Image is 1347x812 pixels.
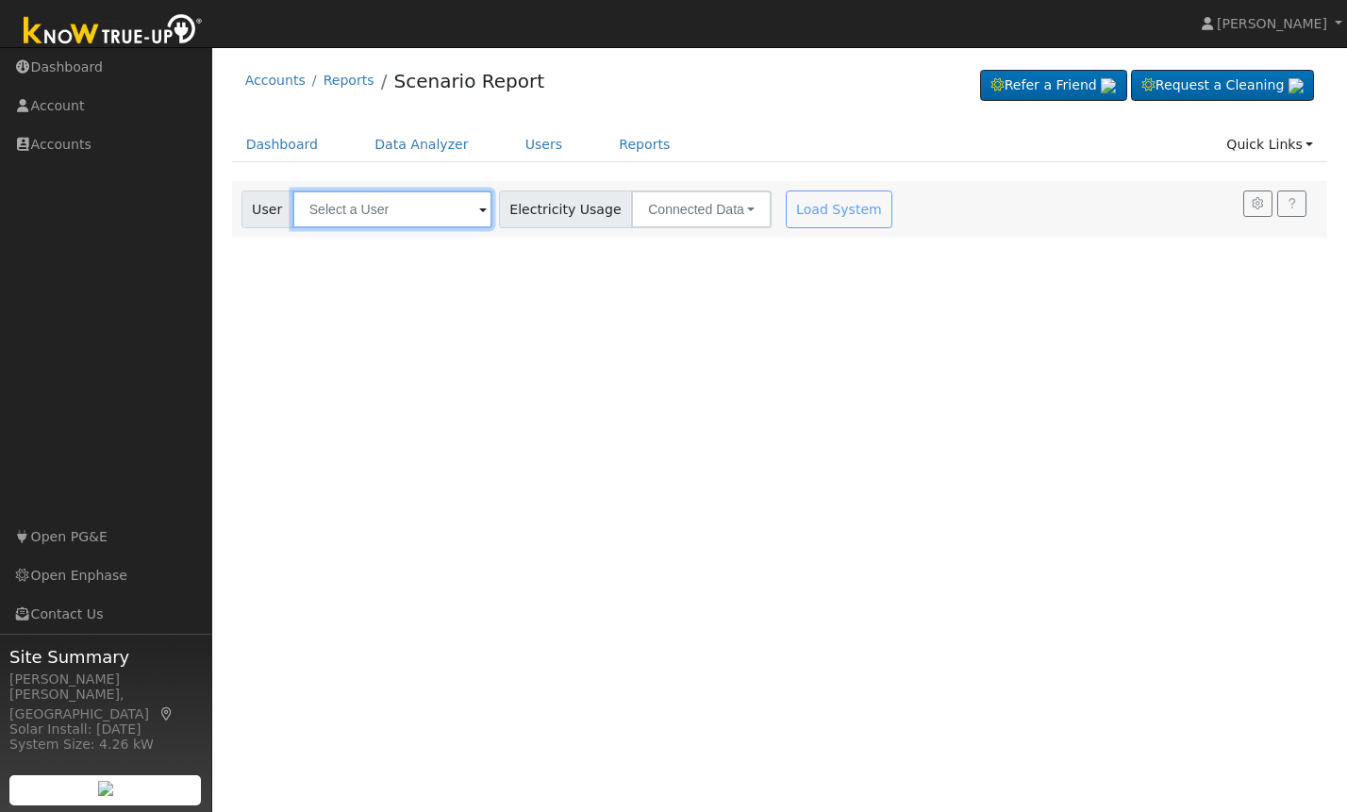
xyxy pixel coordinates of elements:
[9,735,202,754] div: System Size: 4.26 kW
[499,191,632,228] span: Electricity Usage
[9,720,202,739] div: Solar Install: [DATE]
[631,191,772,228] button: Connected Data
[1101,78,1116,93] img: retrieve
[393,70,544,92] a: Scenario Report
[605,127,684,162] a: Reports
[324,73,374,88] a: Reports
[1289,78,1304,93] img: retrieve
[14,10,212,53] img: Know True-Up
[245,73,306,88] a: Accounts
[980,70,1127,102] a: Refer a Friend
[1277,191,1306,217] a: Help Link
[292,191,492,228] input: Select a User
[232,127,333,162] a: Dashboard
[9,670,202,689] div: [PERSON_NAME]
[511,127,577,162] a: Users
[9,644,202,670] span: Site Summary
[1131,70,1314,102] a: Request a Cleaning
[1217,16,1327,31] span: [PERSON_NAME]
[241,191,293,228] span: User
[1212,127,1327,162] a: Quick Links
[158,706,175,721] a: Map
[98,781,113,796] img: retrieve
[360,127,483,162] a: Data Analyzer
[9,685,202,724] div: [PERSON_NAME], [GEOGRAPHIC_DATA]
[1243,191,1272,217] button: Settings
